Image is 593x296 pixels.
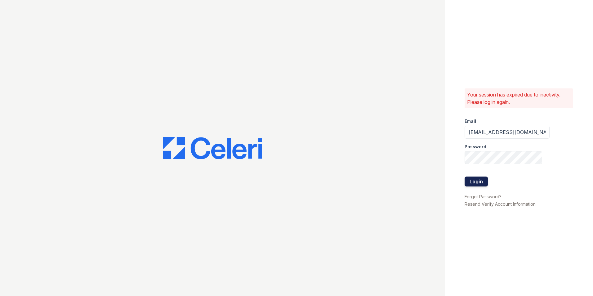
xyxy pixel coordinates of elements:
[465,118,476,124] label: Email
[163,137,262,159] img: CE_Logo_Blue-a8612792a0a2168367f1c8372b55b34899dd931a85d93a1a3d3e32e68fde9ad4.png
[465,144,486,150] label: Password
[465,201,536,207] a: Resend Verify Account Information
[465,177,488,186] button: Login
[467,91,571,106] p: Your session has expired due to inactivity. Please log in again.
[465,194,502,199] a: Forgot Password?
